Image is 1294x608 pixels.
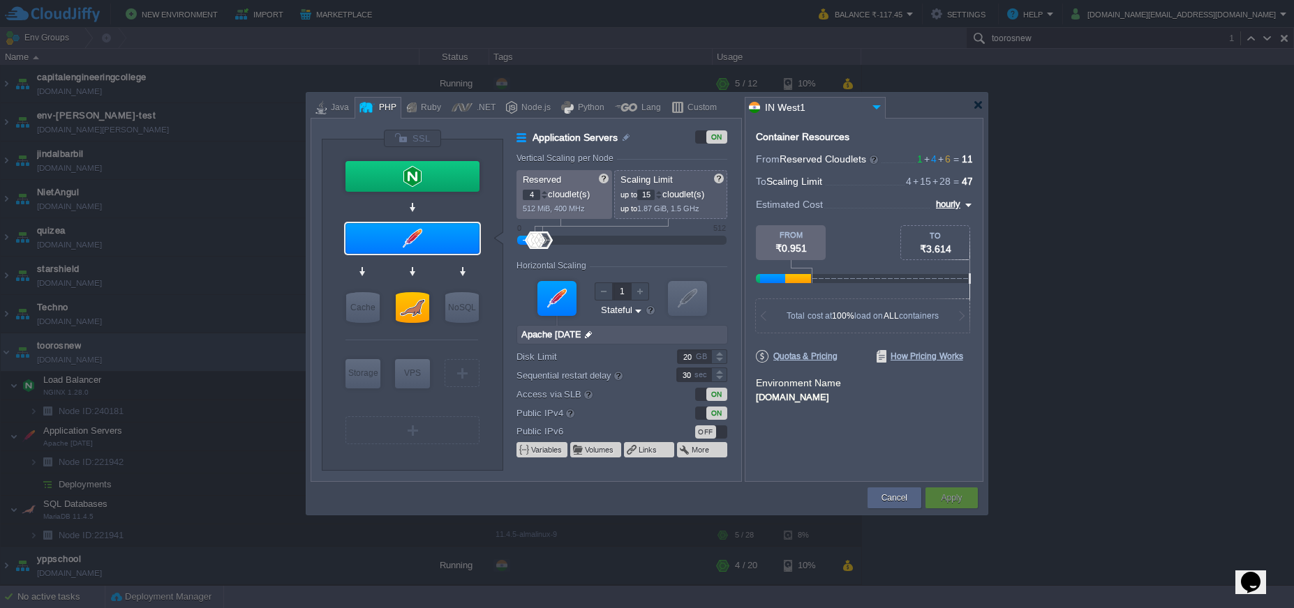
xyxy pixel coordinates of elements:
span: From [756,153,780,165]
span: How Pricing Works [877,350,963,363]
div: Lang [637,98,661,119]
div: TO [901,231,969,240]
div: Container Resources [756,132,849,142]
div: FROM [756,231,826,239]
div: Java [327,98,349,119]
span: 512 MiB, 400 MHz [523,204,585,213]
span: 4 [923,153,937,165]
span: = [951,153,962,165]
label: Public IPv6 [516,424,658,439]
span: 6 [937,153,951,165]
label: Environment Name [756,377,841,388]
div: Create New Layer [445,359,479,387]
span: ₹0.951 [775,243,807,254]
div: Horizontal Scaling [516,261,590,271]
p: cloudlet(s) [620,185,722,200]
label: Access via SLB [516,386,658,402]
label: Public IPv4 [516,405,658,420]
div: [DOMAIN_NAME] [756,390,972,402]
span: To [756,176,766,187]
span: Estimated Cost [756,197,823,212]
span: 28 [931,176,951,187]
div: ON [706,130,727,144]
div: 512 [713,224,726,232]
span: Scaling Limit [620,174,673,185]
span: Quotas & Pricing [756,350,838,363]
div: Storage Containers [345,359,380,388]
span: up to [620,190,637,199]
button: Links [639,444,658,455]
div: ON [706,406,727,420]
span: 1 [917,153,923,165]
span: 47 [962,176,973,187]
button: Apply [941,491,962,505]
span: = [951,176,962,187]
span: 11 [962,153,973,165]
div: Custom [683,98,717,119]
div: SQL Databases [396,292,429,323]
span: + [937,153,945,165]
iframe: chat widget [1235,552,1280,594]
button: Variables [531,444,563,455]
div: Vertical Scaling per Node [516,153,617,163]
span: 4 [906,176,912,187]
label: Sequential restart delay [516,367,658,383]
button: More [692,444,711,455]
label: Disk Limit [516,349,658,364]
div: Storage [345,359,380,387]
div: Application Servers [345,223,479,254]
div: Load Balancer [345,161,479,192]
div: OFF [695,425,716,439]
div: Cache [346,292,380,323]
div: 0 [517,224,521,232]
div: Create New Layer [345,416,479,444]
div: Node.js [517,98,551,119]
span: 1.87 GiB, 1.5 GHz [637,204,699,213]
span: + [923,153,931,165]
span: 15 [912,176,931,187]
span: Reserved Cloudlets [780,153,879,165]
div: Ruby [417,98,441,119]
button: Volumes [585,444,615,455]
div: PHP [375,98,396,119]
span: ₹3.614 [920,243,951,254]
div: .NET [473,98,496,119]
div: ON [706,388,727,401]
div: NoSQL Databases [445,292,479,323]
span: + [912,176,920,187]
p: cloudlet(s) [523,185,607,200]
div: Python [574,98,604,119]
span: + [931,176,939,187]
div: Elastic VPS [395,359,430,388]
span: Scaling Limit [766,176,822,187]
span: Reserved [523,174,561,185]
span: up to [620,204,637,213]
div: sec [694,368,710,381]
div: NoSQL [445,292,479,323]
div: VPS [395,359,430,387]
button: Cancel [882,491,907,505]
div: GB [696,350,710,363]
